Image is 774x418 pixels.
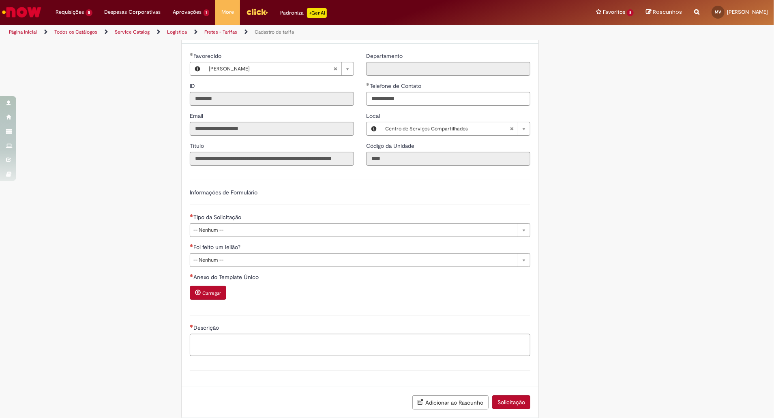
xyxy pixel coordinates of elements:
[329,62,341,75] abbr: Limpar campo Favorecido
[366,92,530,106] input: Telefone de Contato
[190,152,354,166] input: Título
[190,92,354,106] input: ID
[366,142,416,150] label: Somente leitura - Código da Unidade
[209,62,333,75] span: [PERSON_NAME]
[492,395,530,409] button: Solicitação
[367,122,381,135] button: Local, Visualizar este registro Centro de Serviços Compartilhados
[190,324,193,328] span: Necessários
[205,62,354,75] a: [PERSON_NAME]Limpar campo Favorecido
[1,4,43,20] img: ServiceNow
[193,254,514,267] span: -- Nenhum --
[9,29,37,35] a: Página inicial
[190,122,354,136] input: Email
[190,53,193,56] span: Obrigatório Preenchido
[190,274,193,277] span: Necessários
[167,29,187,35] a: Logistica
[653,8,682,16] span: Rascunhos
[204,9,210,16] span: 1
[715,9,721,15] span: MV
[307,8,327,18] p: +GenAi
[246,6,268,18] img: click_logo_yellow_360x200.png
[173,8,202,16] span: Aprovações
[105,8,161,16] span: Despesas Corporativas
[255,29,294,35] a: Cadastro de tarifa
[366,52,404,60] label: Somente leitura - Departamento
[366,83,370,86] span: Obrigatório Preenchido
[366,62,530,76] input: Departamento
[190,82,197,90] label: Somente leitura - ID
[202,290,221,296] small: Carregar
[54,29,97,35] a: Todos os Catálogos
[56,8,84,16] span: Requisições
[385,122,510,135] span: Centro de Serviços Compartilhados
[190,142,206,150] label: Somente leitura - Título
[190,286,226,300] button: Carregar anexo de Anexo do Template Único Required
[370,82,423,90] span: Telefone de Contato
[193,213,243,221] span: Tipo da Solicitação
[115,29,150,35] a: Service Catalog
[366,152,530,166] input: Código da Unidade
[86,9,92,16] span: 5
[381,122,530,135] a: Centro de Serviços CompartilhadosLimpar campo Local
[190,334,530,356] textarea: Descrição
[193,224,514,237] span: -- Nenhum --
[204,29,237,35] a: Fretes - Tarifas
[603,8,625,16] span: Favoritos
[190,214,193,217] span: Necessários
[506,122,518,135] abbr: Limpar campo Local
[646,9,682,16] a: Rascunhos
[627,9,634,16] span: 8
[190,244,193,247] span: Necessários
[280,8,327,18] div: Padroniza
[193,243,242,251] span: Foi feito um leilão?
[190,189,257,196] label: Informações de Formulário
[412,395,489,409] button: Adicionar ao Rascunho
[6,25,510,40] ul: Trilhas de página
[193,324,221,331] span: Descrição
[193,273,260,281] span: Anexo do Template Único
[193,52,223,60] span: Necessários - Favorecido
[190,112,205,120] label: Somente leitura - Email
[366,112,382,119] span: Local
[190,62,205,75] button: Favorecido, Visualizar este registro Mateus Marinho Vian
[221,8,234,16] span: More
[727,9,768,15] span: [PERSON_NAME]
